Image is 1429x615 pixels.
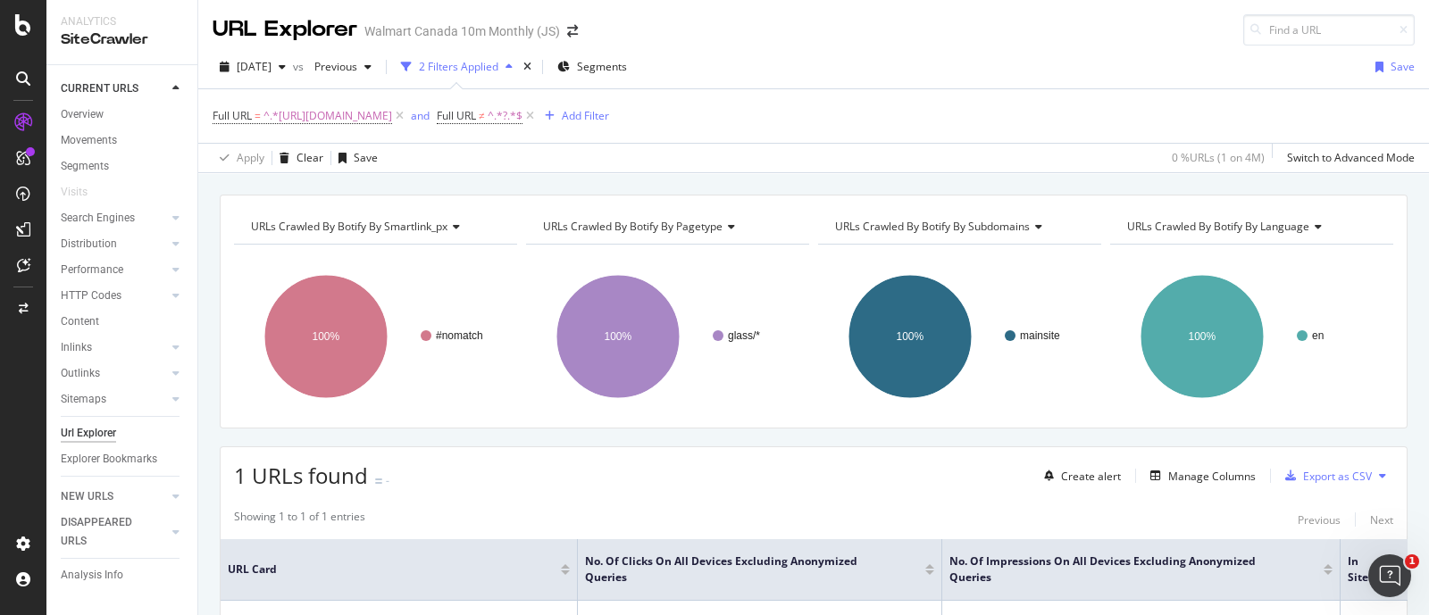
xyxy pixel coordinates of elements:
div: Apply [237,150,264,165]
span: Full URL [213,108,252,123]
text: 100% [605,330,632,343]
h4: URLs Crawled By Botify By subdomains [831,212,1085,241]
button: Add Filter [538,105,609,127]
a: Explorer Bookmarks [61,450,185,469]
div: Sitemaps [61,390,106,409]
button: Previous [1298,509,1341,530]
svg: A chart. [1110,259,1389,414]
div: HTTP Codes [61,287,121,305]
button: Manage Columns [1143,465,1256,486]
div: Movements [61,131,117,150]
a: Sitemaps [61,390,167,409]
div: DISAPPEARED URLS [61,513,151,551]
a: Content [61,312,185,331]
div: Manage Columns [1168,469,1256,484]
a: CURRENT URLS [61,79,167,98]
button: and [411,107,430,124]
div: arrow-right-arrow-left [567,25,578,37]
span: ≠ [479,108,485,123]
span: vs [293,59,307,74]
span: URLs Crawled By Botify By pagetype [543,219,723,234]
text: 100% [897,330,924,343]
div: Inlinks [61,338,92,357]
svg: A chart. [818,259,1097,414]
button: Segments [550,53,634,81]
text: en [1312,329,1324,342]
button: Next [1370,509,1393,530]
div: SiteCrawler [61,29,183,50]
button: Apply [213,144,264,172]
span: Segments [577,59,627,74]
text: 100% [1189,330,1216,343]
a: Inlinks [61,338,167,357]
h4: URLs Crawled By Botify By pagetype [539,212,793,241]
div: Switch to Advanced Mode [1287,150,1415,165]
div: Clear [297,150,323,165]
div: Distribution [61,235,117,253]
div: Previous [1298,512,1341,528]
a: Search Engines [61,209,167,228]
span: Previous [307,59,357,74]
div: Segments [61,157,109,176]
a: Distribution [61,235,167,253]
text: #nomatch [436,329,483,342]
text: glass/* [728,329,760,342]
div: - [386,473,389,488]
div: Overview [61,105,104,124]
a: Segments [61,157,185,176]
span: URLs Crawled By Botify By language [1127,219,1309,234]
div: 2 Filters Applied [419,59,498,74]
input: Find a URL [1243,14,1415,46]
div: and [411,108,430,123]
button: Save [1368,53,1415,81]
span: URLs Crawled By Botify By subdomains [835,219,1030,234]
div: Next [1370,512,1393,528]
button: Previous [307,53,379,81]
div: Analytics [61,14,183,29]
span: Full URL [437,108,476,123]
a: Outlinks [61,364,167,383]
a: Analysis Info [61,566,185,585]
img: Equal [375,478,382,484]
div: Save [354,150,378,165]
div: Walmart Canada 10m Monthly (JS) [364,22,560,40]
div: Save [1391,59,1415,74]
button: 2 Filters Applied [394,53,520,81]
div: 0 % URLs ( 1 on 4M ) [1172,150,1265,165]
span: URL Card [228,561,556,578]
div: URL Explorer [213,14,357,45]
div: Add Filter [562,108,609,123]
button: Create alert [1037,461,1121,490]
div: times [520,58,535,76]
span: ^.*[URL][DOMAIN_NAME] [263,104,392,129]
div: CURRENT URLS [61,79,138,98]
div: Showing 1 to 1 of 1 entries [234,509,365,530]
a: DISAPPEARED URLS [61,513,167,551]
div: Performance [61,261,123,279]
a: Performance [61,261,167,279]
text: 100% [313,330,340,343]
div: NEW URLS [61,487,113,506]
a: HTTP Codes [61,287,167,305]
button: [DATE] [213,53,293,81]
div: Search Engines [61,209,135,228]
iframe: Intercom live chat [1368,554,1411,597]
div: Explorer Bookmarks [61,450,157,469]
text: mainsite [1020,329,1060,342]
span: No. of Impressions On All Devices excluding anonymized queries [949,553,1297,586]
div: Visits [61,183,88,202]
div: Analysis Info [61,566,123,585]
span: 1 URLs found [234,461,368,490]
span: 2025 Aug. 22nd [237,59,272,74]
span: 1 [1405,554,1419,569]
button: Clear [272,144,323,172]
a: Movements [61,131,185,150]
h4: URLs Crawled By Botify By language [1124,212,1377,241]
button: Switch to Advanced Mode [1280,144,1415,172]
a: Overview [61,105,185,124]
div: Url Explorer [61,424,116,443]
svg: A chart. [234,259,513,414]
